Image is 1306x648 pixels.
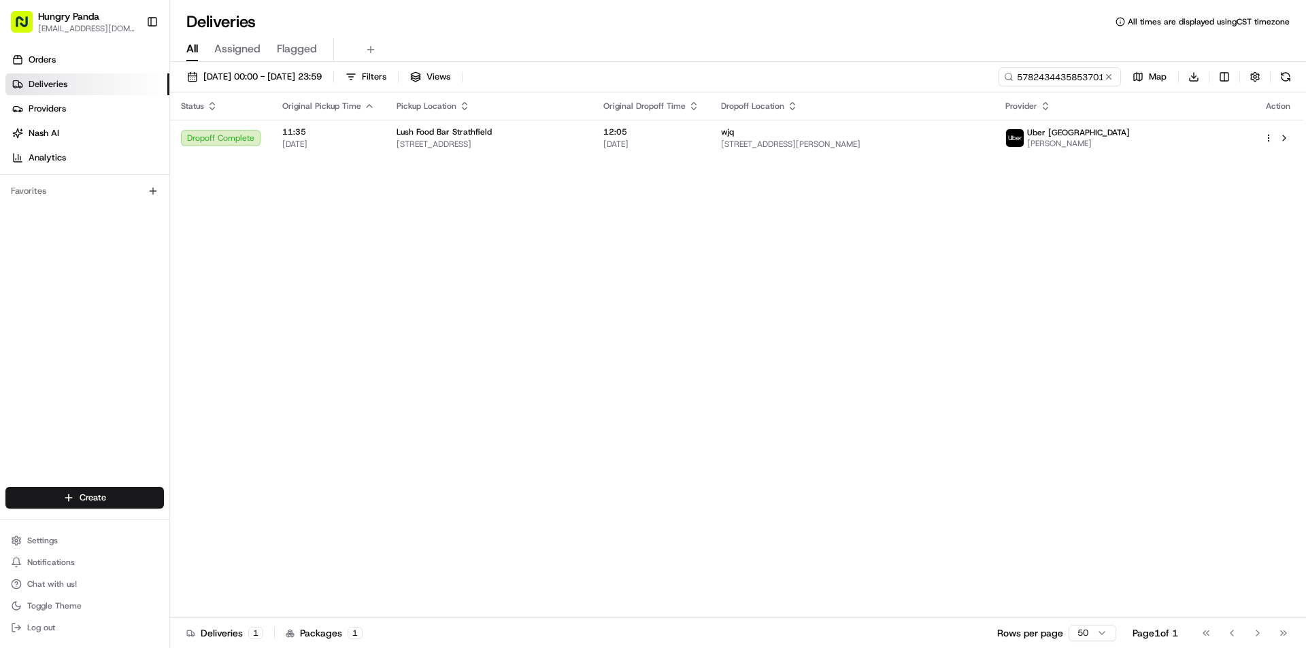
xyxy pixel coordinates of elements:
[999,67,1121,86] input: Type to search
[1133,626,1178,640] div: Page 1 of 1
[603,101,686,112] span: Original Dropoff Time
[362,71,386,83] span: Filters
[397,126,492,137] span: Lush Food Bar Strathfield
[404,67,456,86] button: Views
[603,126,699,137] span: 12:05
[1006,129,1024,147] img: uber-new-logo.jpeg
[5,5,141,38] button: Hungry Panda[EMAIL_ADDRESS][DOMAIN_NAME]
[721,126,734,137] span: wjq
[38,23,135,34] button: [EMAIL_ADDRESS][DOMAIN_NAME]
[1027,138,1130,149] span: [PERSON_NAME]
[5,596,164,615] button: Toggle Theme
[1126,67,1173,86] button: Map
[603,139,699,150] span: [DATE]
[397,101,456,112] span: Pickup Location
[1027,127,1130,138] span: Uber [GEOGRAPHIC_DATA]
[997,626,1063,640] p: Rows per page
[5,180,164,202] div: Favorites
[5,122,169,144] a: Nash AI
[5,147,169,169] a: Analytics
[38,10,99,23] button: Hungry Panda
[29,103,66,115] span: Providers
[27,579,77,590] span: Chat with us!
[277,41,317,57] span: Flagged
[282,126,375,137] span: 11:35
[1264,101,1292,112] div: Action
[203,71,322,83] span: [DATE] 00:00 - [DATE] 23:59
[5,49,169,71] a: Orders
[29,54,56,66] span: Orders
[1005,101,1037,112] span: Provider
[27,622,55,633] span: Log out
[5,618,164,637] button: Log out
[80,492,106,504] span: Create
[1276,67,1295,86] button: Refresh
[29,152,66,164] span: Analytics
[5,487,164,509] button: Create
[339,67,392,86] button: Filters
[186,11,256,33] h1: Deliveries
[29,78,67,90] span: Deliveries
[186,41,198,57] span: All
[426,71,450,83] span: Views
[27,535,58,546] span: Settings
[721,101,784,112] span: Dropoff Location
[348,627,363,639] div: 1
[29,127,59,139] span: Nash AI
[5,553,164,572] button: Notifications
[5,73,169,95] a: Deliveries
[27,600,82,611] span: Toggle Theme
[5,531,164,550] button: Settings
[286,626,363,640] div: Packages
[186,626,263,640] div: Deliveries
[5,98,169,120] a: Providers
[1149,71,1167,83] span: Map
[282,139,375,150] span: [DATE]
[214,41,261,57] span: Assigned
[1128,16,1290,27] span: All times are displayed using CST timezone
[181,67,328,86] button: [DATE] 00:00 - [DATE] 23:59
[27,557,75,568] span: Notifications
[5,575,164,594] button: Chat with us!
[282,101,361,112] span: Original Pickup Time
[397,139,582,150] span: [STREET_ADDRESS]
[181,101,204,112] span: Status
[721,139,984,150] span: [STREET_ADDRESS][PERSON_NAME]
[248,627,263,639] div: 1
